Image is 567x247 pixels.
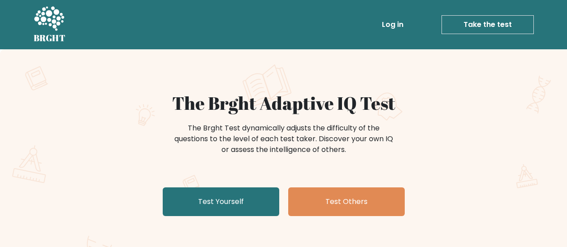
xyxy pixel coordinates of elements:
a: Take the test [441,15,534,34]
a: Log in [378,16,407,34]
a: Test Others [288,187,405,216]
h5: BRGHT [34,33,66,43]
div: The Brght Test dynamically adjusts the difficulty of the questions to the level of each test take... [172,123,396,155]
h1: The Brght Adaptive IQ Test [65,92,502,114]
a: BRGHT [34,4,66,46]
a: Test Yourself [163,187,279,216]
